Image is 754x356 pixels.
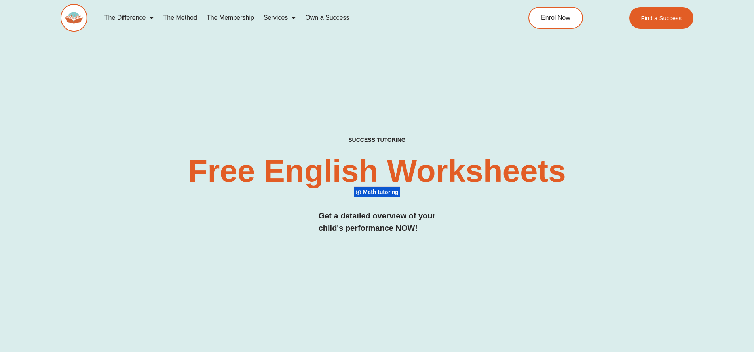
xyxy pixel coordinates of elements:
[202,9,259,27] a: The Membership
[641,15,682,21] span: Find a Success
[528,7,583,29] a: Enrol Now
[100,9,159,27] a: The Difference
[100,9,492,27] nav: Menu
[541,15,570,21] span: Enrol Now
[158,9,201,27] a: The Method
[319,210,436,234] h3: Get a detailed overview of your child's performance NOW!
[354,186,400,197] div: Math tutoring
[300,9,354,27] a: Own a Success
[363,188,401,196] span: Math tutoring
[259,9,300,27] a: Services
[168,155,586,187] h2: Free English Worksheets​
[283,137,471,143] h4: SUCCESS TUTORING​
[629,7,694,29] a: Find a Success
